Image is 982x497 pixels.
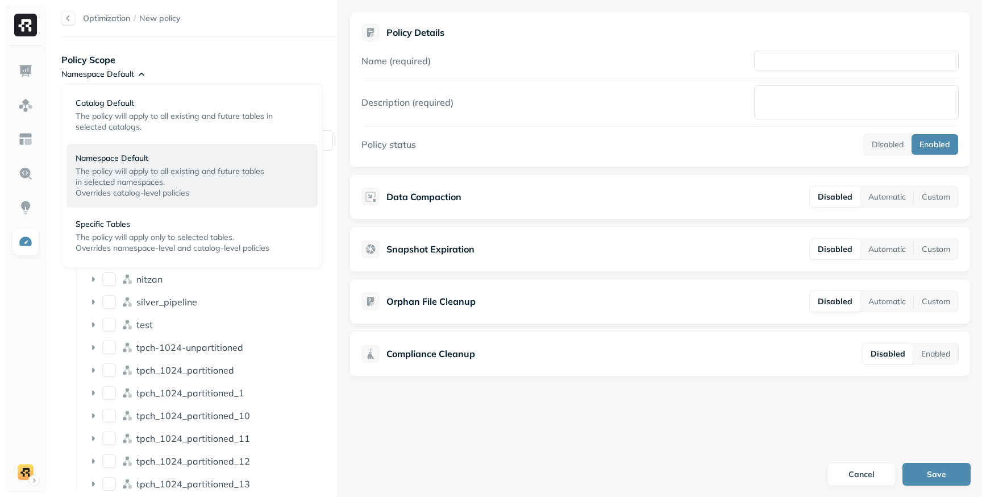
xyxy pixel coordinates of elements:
[76,111,273,132] span: The policy will apply to all existing and future tables in selected catalogs.
[76,243,269,253] span: Overrides namespace-level and catalog-level policies
[76,177,165,187] span: in selected namespaces.
[76,166,264,176] span: The policy will apply to all existing and future tables
[76,188,189,198] span: Overrides catalog-level policies
[66,144,318,208] div: Namespace DefaultThe policy will apply to all existing and future tablesin selected namespaces.Ov...
[66,210,318,263] div: Specific TablesThe policy will apply only to selected tables.Overrides namespace-level and catalo...
[76,98,274,109] p: Catalog Default
[76,232,234,242] span: The policy will apply only to selected tables.
[66,89,318,142] div: Catalog DefaultThe policy will apply to all existing and future tables in selected catalogs.
[76,153,274,164] p: Namespace Default
[76,219,274,230] p: Specific Tables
